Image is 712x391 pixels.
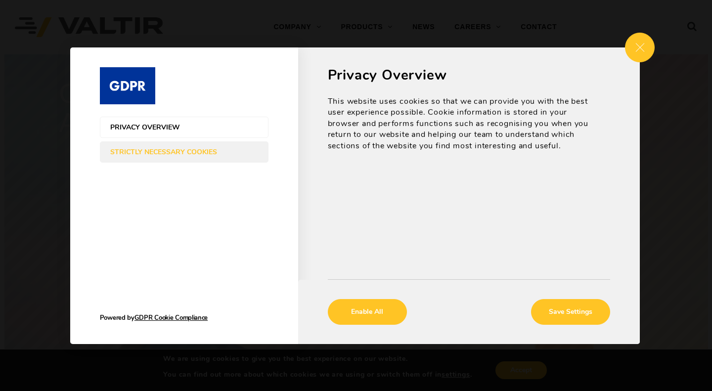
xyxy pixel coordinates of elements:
[328,96,600,151] p: This website uses cookies so that we can provide you with the best user experience possible. Cook...
[70,47,640,344] dialog: GDPR Settings Screen
[110,124,238,131] span: Privacy Overview
[100,67,156,104] img: Valtir
[328,299,407,325] button: Enable All
[100,117,268,138] button: Privacy Overview
[328,67,610,84] span: Privacy Overview
[100,141,268,163] button: Strictly Necessary Cookies
[134,312,208,324] span: GDPR Cookie Compliance
[110,148,238,156] span: Strictly Necessary Cookies
[625,33,655,62] button: Close GDPR Cookie Settings
[100,303,268,334] a: Powered byGDPR Cookie Compliance
[531,299,610,325] button: Save Settings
